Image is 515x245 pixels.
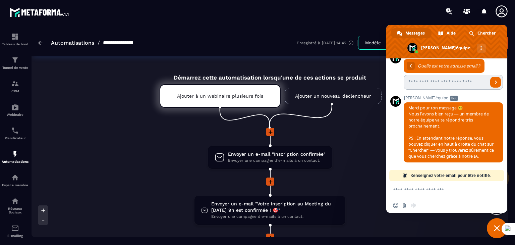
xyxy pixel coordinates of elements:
a: automationsautomationsAutomatisations [2,145,28,168]
img: automations [11,103,19,111]
span: Messages [405,28,425,38]
p: Espace membre [2,183,28,187]
a: formationformationTableau de bord [2,28,28,51]
span: Message audio [410,203,416,208]
span: Aide [447,28,456,38]
input: Entrez votre adresse email... [404,75,488,90]
span: Envoyer un e-mail "Votre inscription au Meeting du [DATE] 9h est confirmée ! 🎯" [211,201,339,213]
p: Tunnel de vente [2,66,28,69]
a: Automatisations [51,40,94,46]
img: automations [11,174,19,182]
a: emailemailE-mailing [2,219,28,243]
img: social-network [11,197,19,205]
p: E-mailing [2,234,28,238]
span: Merci pour ton message 😊 Nous l’avons bien reçu — un membre de notre équipe va te répondre très p... [408,105,494,159]
a: Chercher [463,28,502,38]
a: Aide [432,28,462,38]
p: Planificateur [2,136,28,140]
a: Messages [391,28,432,38]
p: Automatisations [2,160,28,163]
div: Enregistré à [297,40,358,46]
p: CRM [2,89,28,93]
p: [DATE] 14:42 [322,41,346,45]
a: formationformationTunnel de vente [2,51,28,75]
a: social-networksocial-networkRéseaux Sociaux [2,192,28,219]
img: arrow [38,41,43,45]
img: logo [9,6,70,18]
img: automations [11,150,19,158]
a: Fermer le chat [487,218,507,238]
span: Envoyer une campagne d'e-mails à un contact. [228,157,326,164]
img: email [11,224,19,232]
span: Envoyer un e-mail "Inscription confirmée" [228,151,326,157]
img: scheduler [11,127,19,135]
span: Envoyer un fichier [402,203,407,208]
p: Réseaux Sociaux [2,207,28,214]
a: automationsautomationsEspace membre [2,168,28,192]
a: formationformationCRM [2,75,28,98]
p: Webinaire [2,113,28,116]
span: Renseignez votre email pour être notifié. [410,170,491,181]
img: formation [11,56,19,64]
a: schedulerschedulerPlanificateur [2,121,28,145]
span: Insérer un emoji [393,203,398,208]
img: formation [11,33,19,41]
span: Chercher [477,28,496,38]
img: formation [11,80,19,88]
span: [PERSON_NAME]équipe [404,96,503,100]
span: Envoyer une campagne d'e-mails à un contact. [211,213,339,220]
p: Tableau de bord [2,42,28,46]
button: Modèle [358,36,388,50]
textarea: Entrez votre message... [393,181,487,198]
a: automationsautomationsWebinaire [2,98,28,121]
span: Bot [450,96,458,101]
a: Envoyer [490,77,501,88]
a: Ajouter un nouveau déclencheur [285,88,382,104]
span: / [98,40,100,46]
span: Quelle est votre adresse email ? [418,63,480,69]
p: Ajouter à un webinaire plusieurs fois [177,93,263,99]
div: Démarrez cette automatisation lorsqu'une de ces actions se produit [143,66,397,81]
